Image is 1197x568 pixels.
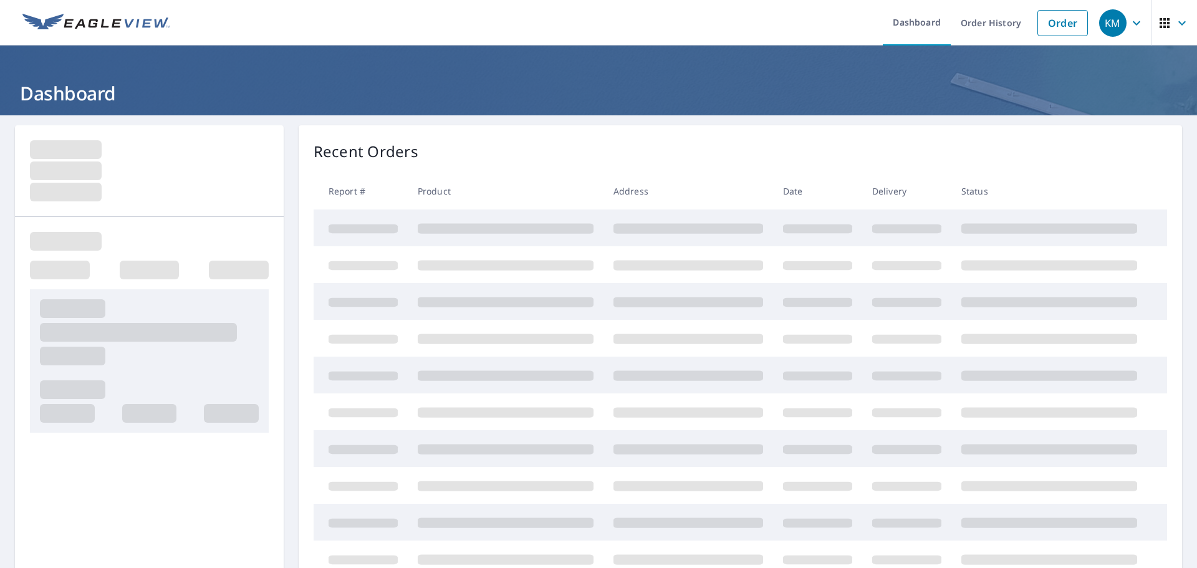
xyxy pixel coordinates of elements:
[22,14,170,32] img: EV Logo
[314,173,408,209] th: Report #
[15,80,1182,106] h1: Dashboard
[1037,10,1088,36] a: Order
[1099,9,1127,37] div: KM
[408,173,603,209] th: Product
[773,173,862,209] th: Date
[862,173,951,209] th: Delivery
[603,173,773,209] th: Address
[314,140,418,163] p: Recent Orders
[951,173,1147,209] th: Status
